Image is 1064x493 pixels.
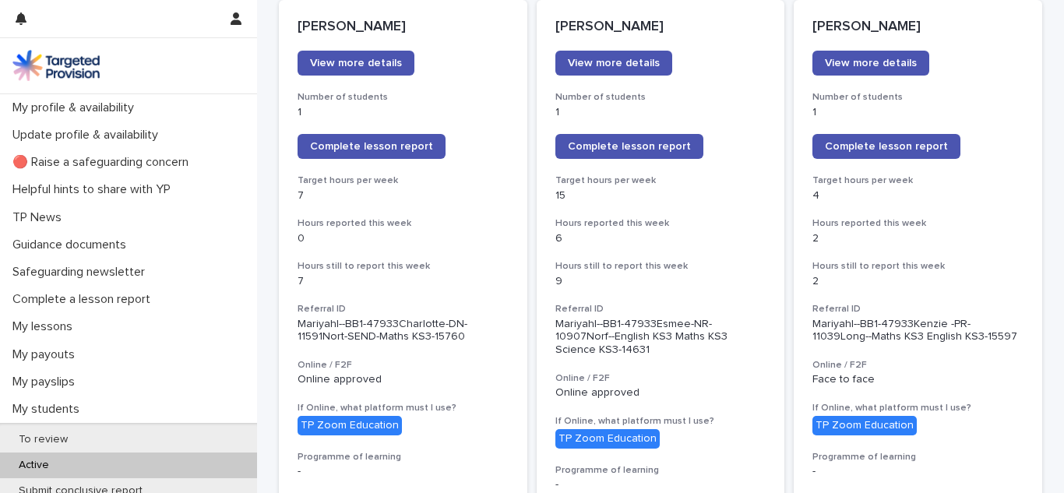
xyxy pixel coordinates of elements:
[555,303,766,315] h3: Referral ID
[555,174,766,187] h3: Target hours per week
[6,210,74,225] p: TP News
[555,232,766,245] p: 6
[298,232,509,245] p: 0
[812,134,960,159] a: Complete lesson report
[6,182,183,197] p: Helpful hints to share with YP
[555,429,660,449] div: TP Zoom Education
[298,303,509,315] h3: Referral ID
[310,141,433,152] span: Complete lesson report
[812,359,1023,372] h3: Online / F2F
[812,174,1023,187] h3: Target hours per week
[6,433,80,446] p: To review
[555,217,766,230] h3: Hours reported this week
[812,260,1023,273] h3: Hours still to report this week
[6,155,201,170] p: 🔴 Raise a safeguarding concern
[555,19,766,36] p: [PERSON_NAME]
[568,141,691,152] span: Complete lesson report
[6,459,62,472] p: Active
[825,141,948,152] span: Complete lesson report
[812,189,1023,202] p: 4
[812,51,929,76] a: View more details
[812,373,1023,386] p: Face to face
[298,318,509,344] p: MariyahI--BB1-47933Charlotte-DN-11591Nort-SEND-Maths KS3-15760
[12,50,100,81] img: M5nRWzHhSzIhMunXDL62
[812,91,1023,104] h3: Number of students
[555,189,766,202] p: 15
[812,465,1023,478] p: -
[298,260,509,273] h3: Hours still to report this week
[298,373,509,386] p: Online approved
[6,402,92,417] p: My students
[812,318,1023,344] p: MariyahI--BB1-47933Kenzie -PR-11039Long--Maths KS3 English KS3-15597
[568,58,660,69] span: View more details
[812,19,1023,36] p: [PERSON_NAME]
[812,106,1023,119] p: 1
[6,265,157,280] p: Safeguarding newsletter
[555,260,766,273] h3: Hours still to report this week
[298,106,509,119] p: 1
[6,128,171,143] p: Update profile & availability
[310,58,402,69] span: View more details
[6,238,139,252] p: Guidance documents
[298,19,509,36] p: [PERSON_NAME]
[812,303,1023,315] h3: Referral ID
[555,318,766,357] p: MariyahI--BB1-47933Esmee-NR-10907Norf--English KS3 Maths KS3 Science KS3-14631
[555,51,672,76] a: View more details
[812,416,917,435] div: TP Zoom Education
[555,386,766,400] p: Online approved
[555,415,766,428] h3: If Online, what platform must I use?
[812,451,1023,463] h3: Programme of learning
[812,232,1023,245] p: 2
[298,465,509,478] p: -
[555,106,766,119] p: 1
[6,347,87,362] p: My payouts
[555,372,766,385] h3: Online / F2F
[298,189,509,202] p: 7
[555,91,766,104] h3: Number of students
[6,375,87,389] p: My payslips
[812,402,1023,414] h3: If Online, what platform must I use?
[298,217,509,230] h3: Hours reported this week
[812,217,1023,230] h3: Hours reported this week
[298,451,509,463] h3: Programme of learning
[812,275,1023,288] p: 2
[555,134,703,159] a: Complete lesson report
[298,91,509,104] h3: Number of students
[6,319,85,334] p: My lessons
[6,100,146,115] p: My profile & availability
[298,359,509,372] h3: Online / F2F
[298,275,509,288] p: 7
[298,402,509,414] h3: If Online, what platform must I use?
[555,275,766,288] p: 9
[555,478,766,491] p: -
[298,416,402,435] div: TP Zoom Education
[825,58,917,69] span: View more details
[6,292,163,307] p: Complete a lesson report
[298,51,414,76] a: View more details
[298,134,446,159] a: Complete lesson report
[298,174,509,187] h3: Target hours per week
[555,464,766,477] h3: Programme of learning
